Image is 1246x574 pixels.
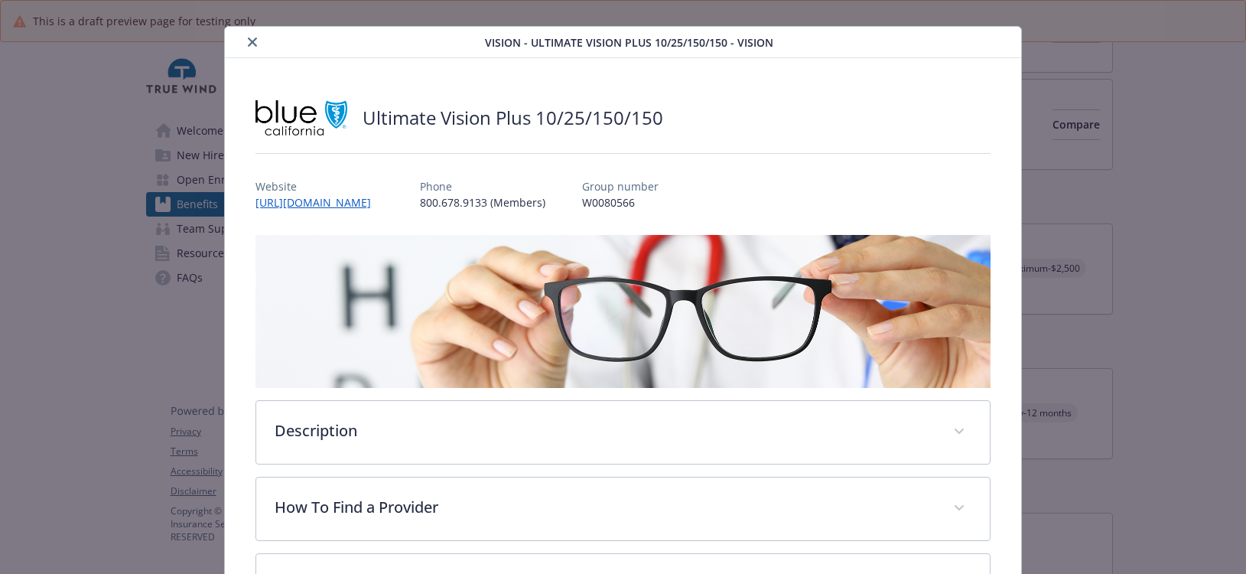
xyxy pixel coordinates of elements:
img: banner [255,235,991,388]
p: W0080566 [582,194,659,210]
span: Vision - Ultimate Vision Plus 10/25/150/150 - Vision [485,34,773,51]
div: How To Find a Provider [256,478,990,540]
p: Phone [420,178,545,194]
img: Blue Shield of California [255,95,347,141]
p: Group number [582,178,659,194]
a: [URL][DOMAIN_NAME] [255,195,383,210]
button: close [243,33,262,51]
h2: Ultimate Vision Plus 10/25/150/150 [363,105,663,131]
p: Website [255,178,383,194]
div: Description [256,401,990,464]
p: Description [275,419,935,442]
p: 800.678.9133 (Members) [420,194,545,210]
p: How To Find a Provider [275,496,935,519]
